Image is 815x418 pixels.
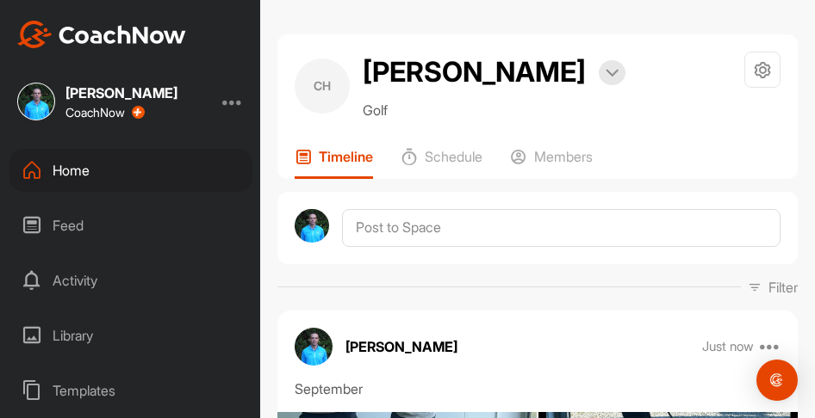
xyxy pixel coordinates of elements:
h2: [PERSON_NAME] [363,52,586,93]
p: Members [534,148,593,165]
div: Feed [9,204,252,247]
img: CoachNow [17,21,186,48]
img: avatar [295,328,333,366]
img: arrow-down [606,69,619,77]
p: Schedule [425,148,482,165]
p: Filter [768,277,798,298]
div: Library [9,314,252,357]
img: square_e29b4c4ef8ba649c5d65bb3b7a2e6f15.jpg [17,83,55,120]
div: [PERSON_NAME] [65,86,177,100]
div: September [295,378,781,399]
div: CH [295,58,350,114]
p: Just now [702,338,754,355]
div: Templates [9,369,252,412]
p: Timeline [319,148,373,165]
div: Home [9,149,252,192]
p: Golf [363,100,625,120]
img: avatar [295,209,329,243]
div: Activity [9,259,252,302]
div: Open Intercom Messenger [756,360,798,401]
div: CoachNow [65,106,145,120]
p: [PERSON_NAME] [345,336,457,357]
